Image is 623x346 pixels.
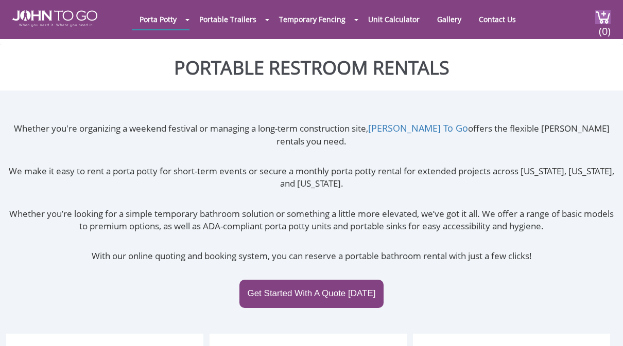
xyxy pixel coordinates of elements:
[6,250,617,262] p: With our online quoting and booking system, you can reserve a portable bathroom rental with just ...
[595,10,611,24] img: cart a
[360,9,427,29] a: Unit Calculator
[599,16,611,38] span: (0)
[6,122,617,148] p: Whether you're organizing a weekend festival or managing a long-term construction site, offers th...
[6,208,617,233] p: Whether you’re looking for a simple temporary bathroom solution or something a little more elevat...
[239,280,383,307] a: Get Started With A Quote [DATE]
[271,9,353,29] a: Temporary Fencing
[471,9,524,29] a: Contact Us
[12,10,97,27] img: JOHN to go
[368,122,468,134] a: [PERSON_NAME] To Go
[192,9,264,29] a: Portable Trailers
[429,9,469,29] a: Gallery
[6,165,617,190] p: We make it easy to rent a porta potty for short-term events or secure a monthly porta potty renta...
[582,305,623,346] button: Live Chat
[132,9,184,29] a: Porta Potty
